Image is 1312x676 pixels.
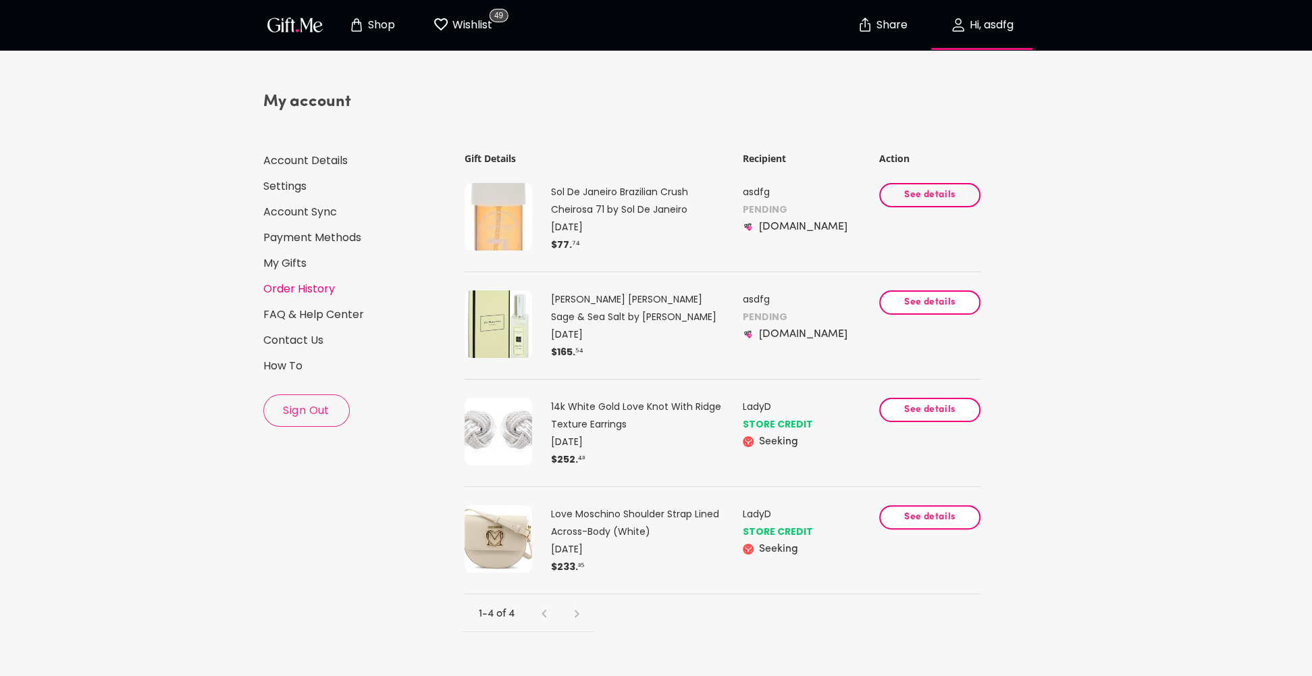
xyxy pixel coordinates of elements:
[263,153,452,168] a: Account Details
[742,151,877,165] th: Recipient
[464,151,741,165] th: Gift Details
[263,17,327,33] button: GiftMe Logo
[263,394,350,427] button: Sign Out
[263,205,452,219] a: Account Sync
[759,540,798,558] p: Seeking
[551,433,722,450] p: [DATE]
[743,308,876,326] p: PENDING
[879,183,980,207] button: See details
[263,333,452,348] a: Contact Us
[743,398,876,415] p: LadyD
[859,1,906,49] button: Share
[465,398,532,465] img: 14k White Gold Love Knot With Ridge Texture Earrings
[263,359,452,373] a: How To
[490,9,508,22] span: 49
[878,151,981,165] th: Action
[891,510,969,525] span: See details
[465,290,532,358] img: Jo Malone Wood Sage & Sea Salt by Jo Malone
[449,16,492,34] p: Wishlist
[551,450,722,468] p: $ 252 .
[263,230,452,245] a: Payment Methods
[265,15,325,34] img: GiftMe Logo
[551,540,722,558] p: [DATE]
[759,433,798,450] p: Seeking
[551,398,722,433] p: 14k White Gold Love Knot With Ridge Texture Earrings
[551,343,722,361] p: $ 165 .
[891,402,969,417] span: See details
[743,290,876,308] p: asdfg
[578,452,585,466] span: ⁴³
[879,398,980,422] button: See details
[551,183,722,218] p: Sol De Janeiro Brazilian Crush Cheirosa 71 by Sol De Janeiro
[873,20,908,31] p: Share
[425,3,500,47] button: Wishlist page
[263,179,452,194] a: Settings
[743,415,876,433] p: STORE CREDIT
[857,17,873,33] img: secure
[879,290,980,315] button: See details
[263,91,452,113] h4: My account
[465,183,532,251] img: Sol De Janeiro Brazilian Crush Cheirosa 71 by Sol De Janeiro
[891,295,969,310] span: See details
[891,188,969,203] span: See details
[335,3,409,47] button: Store page
[572,238,580,251] span: ⁷⁴
[551,218,722,236] p: [DATE]
[465,505,532,573] img: Love Moschino Shoulder Strap Lined Across-Body (White)
[914,3,1049,47] button: Hi, asdfg
[479,605,515,623] p: 1-4 of 4
[743,201,876,218] p: PENDING
[551,290,722,326] p: [PERSON_NAME] [PERSON_NAME] Sage & Sea Salt by [PERSON_NAME]
[759,218,847,236] p: [DOMAIN_NAME]
[551,326,722,343] p: [DATE]
[551,236,722,253] p: $ 77 .
[551,505,722,540] p: Love Moschino Shoulder Strap Lined Across-Body (White)
[578,560,585,573] span: ³⁵
[551,558,722,575] p: $ 233 .
[264,403,349,418] span: Sign Out
[575,345,583,359] span: ⁵⁴
[743,523,876,540] p: STORE CREDIT
[759,326,847,343] p: [DOMAIN_NAME]
[263,307,452,322] a: FAQ & Help Center
[263,282,452,296] a: Order History
[743,183,876,201] p: asdfg
[879,505,980,529] button: See details
[966,20,1014,31] p: Hi, asdfg
[263,256,452,271] a: My Gifts
[365,20,395,31] p: Shop
[743,505,876,523] p: LadyD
